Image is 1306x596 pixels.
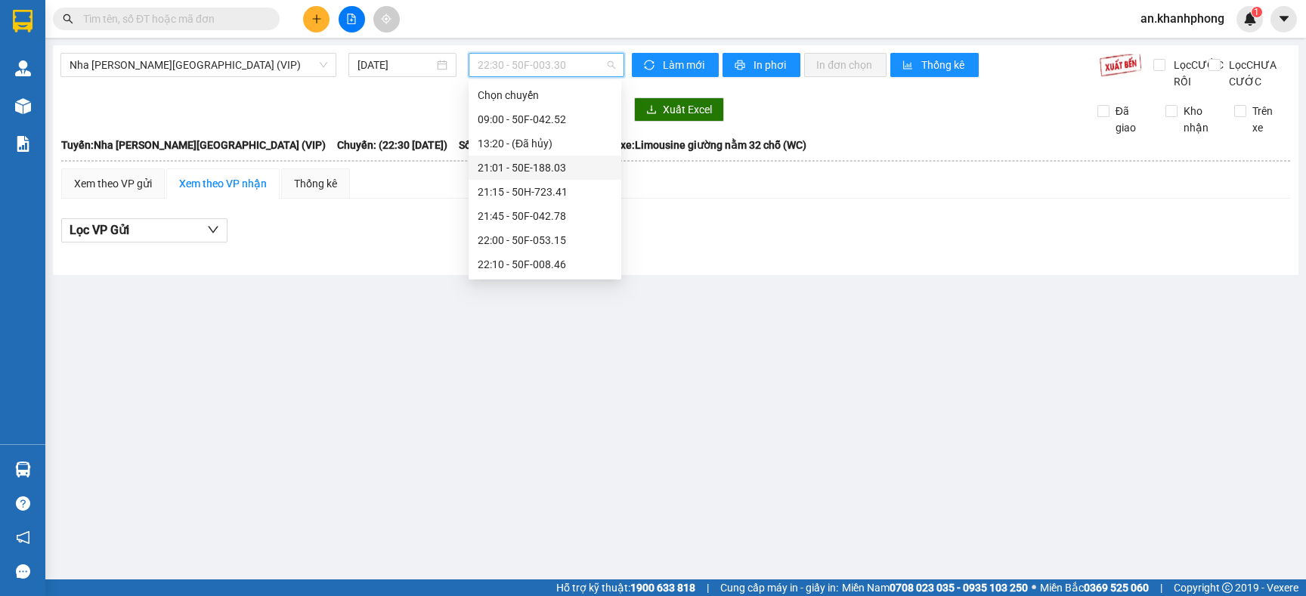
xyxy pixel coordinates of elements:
div: 22:10 - 50F-008.46 [478,256,612,273]
span: question-circle [16,496,30,511]
img: warehouse-icon [15,98,31,114]
span: ⚪️ [1032,585,1036,591]
span: plus [311,14,322,24]
span: Làm mới [663,57,707,73]
span: Lọc CƯỚC RỒI [1168,57,1226,90]
span: In phơi [754,57,788,73]
span: Miền Nam [842,579,1028,596]
strong: 1900 633 818 [630,582,695,594]
span: Kho nhận [1178,103,1222,136]
div: Thống kê [294,175,337,192]
div: 21:01 - 50E-188.03 [478,159,612,176]
span: file-add [346,14,357,24]
span: Trên xe [1246,103,1291,136]
button: downloadXuất Excel [634,97,724,122]
button: syncLàm mới [632,53,719,77]
span: Loại xe: Limousine giường nằm 32 chỗ (WC) [597,137,806,153]
button: Lọc VP Gửi [61,218,227,242]
div: 21:45 - 50F-042.78 [478,208,612,224]
div: Xem theo VP gửi [74,175,152,192]
span: copyright [1222,582,1233,593]
div: 22:00 - 50F-053.15 [478,232,612,249]
div: Chọn chuyến [478,87,612,103]
span: notification [16,530,30,545]
button: bar-chartThống kê [890,53,979,77]
button: plus [303,6,330,32]
div: 09:00 - 50F-042.52 [478,111,612,128]
button: printerIn phơi [723,53,800,77]
div: 13:20 - (Đã hủy) [478,135,612,152]
button: file-add [339,6,365,32]
span: Đã giao [1109,103,1154,136]
img: warehouse-icon [15,462,31,477]
span: printer [735,60,747,72]
span: Cung cấp máy in - giấy in: [720,579,838,596]
span: 22:30 - 50F-003.30 [478,54,615,76]
strong: 0708 023 035 - 0935 103 250 [890,582,1028,594]
b: Tuyến: Nha [PERSON_NAME][GEOGRAPHIC_DATA] (VIP) [61,139,326,151]
span: | [707,579,709,596]
img: icon-new-feature [1243,12,1257,26]
span: an.khanhphong [1128,9,1236,28]
img: logo-vxr [13,10,32,32]
img: solution-icon [15,136,31,152]
span: caret-down [1277,12,1291,26]
span: Lọc CHƯA CƯỚC [1223,57,1291,90]
sup: 1 [1252,7,1262,17]
span: sync [644,60,657,72]
span: Miền Bắc [1040,579,1149,596]
strong: 0369 525 060 [1084,582,1149,594]
span: Lọc VP Gửi [70,221,129,239]
span: aim [381,14,391,24]
div: Chọn chuyến [469,83,621,107]
button: In đơn chọn [804,53,887,77]
div: 21:15 - 50H-723.41 [478,184,612,200]
span: bar-chart [902,60,915,72]
span: down [207,224,219,236]
input: 11/09/2025 [357,57,434,73]
button: aim [373,6,400,32]
span: Nha Trang - Sài Gòn (VIP) [70,54,327,76]
button: caret-down [1270,6,1297,32]
span: message [16,564,30,579]
span: Số xe: 50F-003.30 [459,137,543,153]
div: Xem theo VP nhận [179,175,267,192]
span: | [1160,579,1162,596]
span: Thống kê [921,57,967,73]
span: search [63,14,73,24]
span: Hỗ trợ kỹ thuật: [556,579,695,596]
input: Tìm tên, số ĐT hoặc mã đơn [83,11,262,27]
img: 9k= [1099,53,1142,77]
span: 1 [1254,7,1259,17]
span: Chuyến: (22:30 [DATE]) [337,137,447,153]
img: warehouse-icon [15,60,31,76]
